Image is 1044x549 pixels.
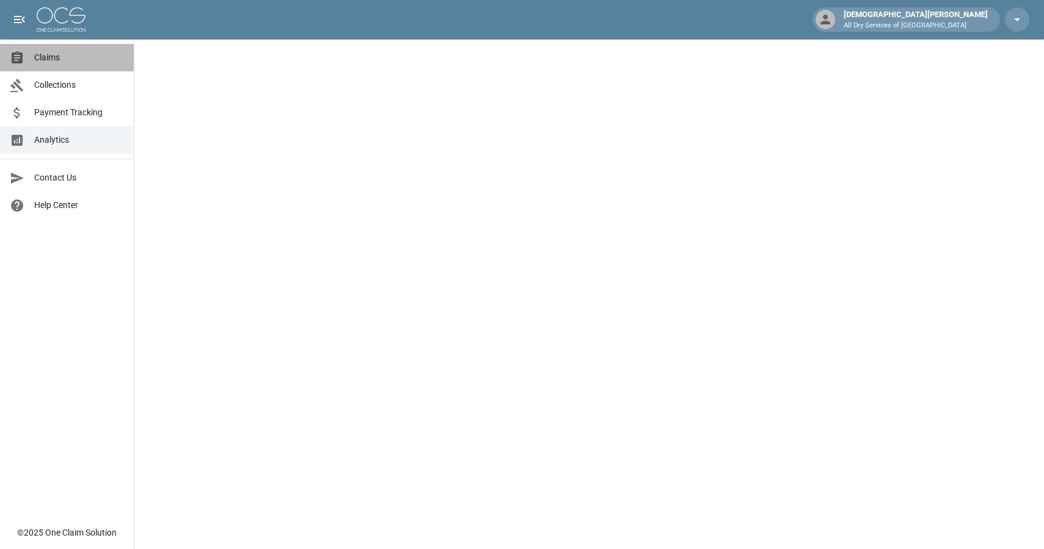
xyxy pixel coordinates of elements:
span: Help Center [34,199,124,212]
iframe: Embedded Dashboard [134,39,1044,545]
button: open drawer [7,7,32,32]
span: Analytics [34,134,124,146]
img: ocs-logo-white-transparent.png [37,7,85,32]
span: Contact Us [34,171,124,184]
div: [DEMOGRAPHIC_DATA][PERSON_NAME] [839,9,993,30]
p: All Dry Services of [GEOGRAPHIC_DATA] [844,21,988,31]
span: Payment Tracking [34,106,124,119]
span: Claims [34,51,124,64]
span: Collections [34,79,124,91]
div: © 2025 One Claim Solution [17,526,117,539]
